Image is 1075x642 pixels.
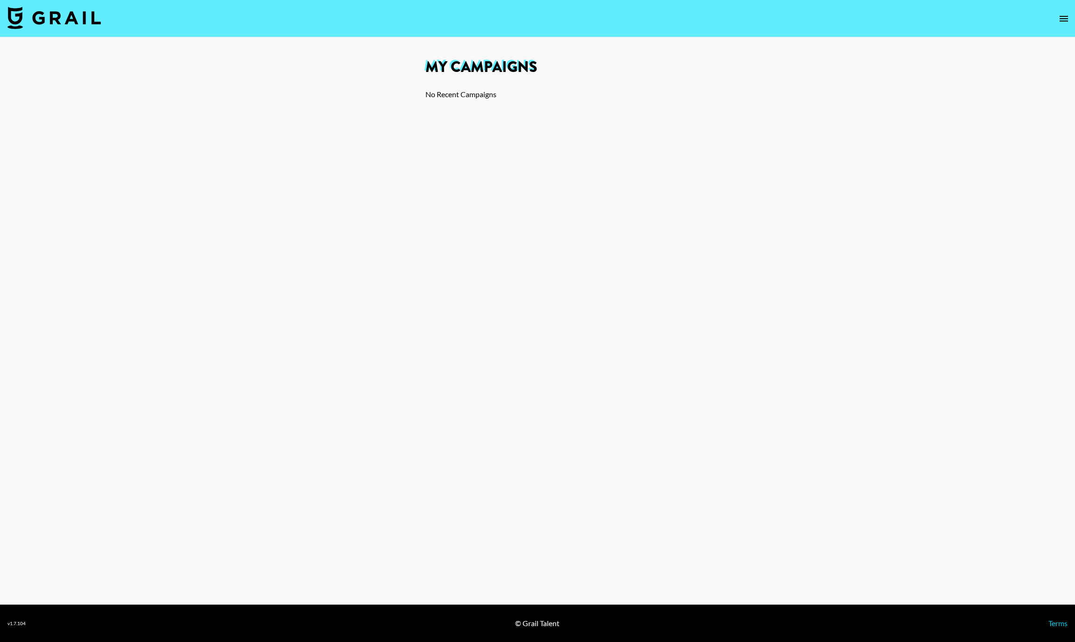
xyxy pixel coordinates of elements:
img: Grail Talent [7,7,101,29]
iframe: Drift Widget Chat Controller [1028,595,1064,631]
div: © Grail Talent [515,619,559,628]
h1: My Campaigns [425,60,650,75]
div: v 1.7.104 [7,621,26,627]
div: No Recent Campaigns [425,90,650,99]
button: open drawer [1054,9,1073,28]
